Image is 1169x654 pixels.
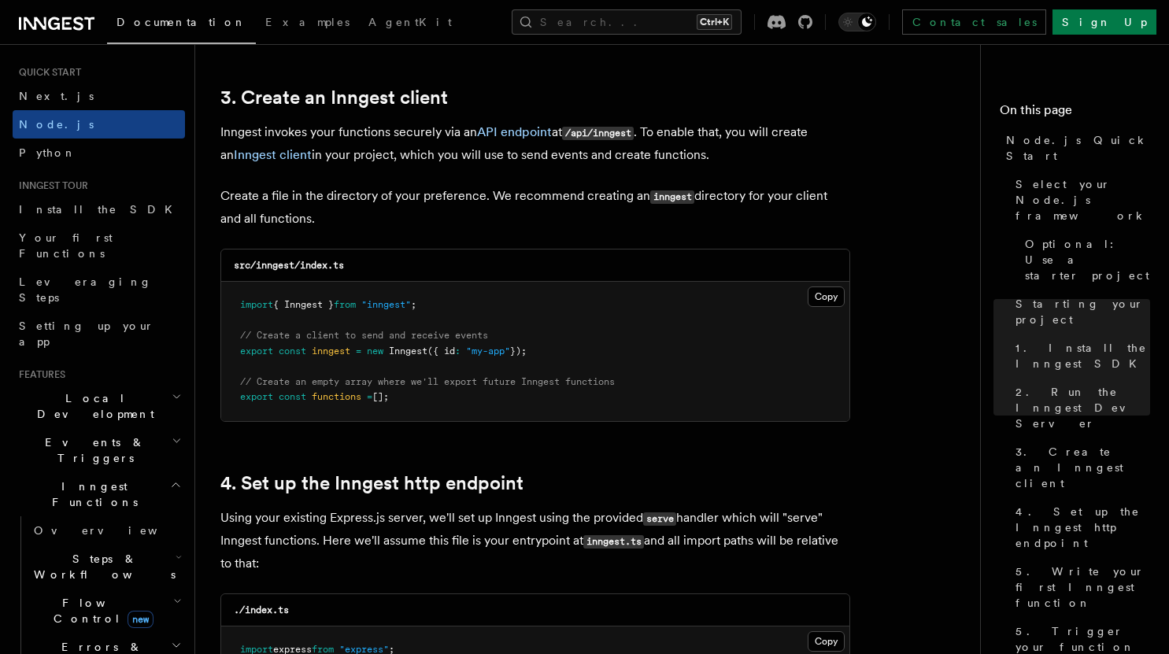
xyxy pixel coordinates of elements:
span: { Inngest } [273,299,334,310]
button: Search...Ctrl+K [512,9,742,35]
span: Steps & Workflows [28,551,176,582]
a: 2. Run the Inngest Dev Server [1009,378,1150,438]
span: "my-app" [466,345,510,357]
span: Node.js [19,118,94,131]
span: inngest [312,345,350,357]
span: Leveraging Steps [19,275,152,304]
span: // Create a client to send and receive events [240,330,488,341]
a: Install the SDK [13,195,185,224]
span: import [240,299,273,310]
span: Select your Node.js framework [1015,176,1150,224]
a: Next.js [13,82,185,110]
a: Starting your project [1009,290,1150,334]
kbd: Ctrl+K [697,14,732,30]
span: Features [13,368,65,381]
span: AgentKit [368,16,452,28]
span: Install the SDK [19,203,182,216]
a: Leveraging Steps [13,268,185,312]
span: Flow Control [28,595,173,626]
span: Examples [265,16,350,28]
span: new [367,345,383,357]
code: src/inngest/index.ts [234,260,344,271]
p: Inngest invokes your functions securely via an at . To enable that, you will create an in your pr... [220,121,850,166]
a: Overview [28,516,185,545]
span: = [367,391,372,402]
button: Inngest Functions [13,472,185,516]
code: ./index.ts [234,604,289,615]
button: Steps & Workflows [28,545,185,589]
a: Examples [256,5,359,42]
p: Create a file in the directory of your preference. We recommend creating an directory for your cl... [220,185,850,230]
span: 2. Run the Inngest Dev Server [1015,384,1150,431]
span: from [334,299,356,310]
span: Inngest Functions [13,478,170,510]
a: Node.js [13,110,185,139]
a: 1. Install the Inngest SDK [1009,334,1150,378]
span: ({ id [427,345,455,357]
button: Copy [808,631,845,652]
span: Local Development [13,390,172,422]
span: export [240,391,273,402]
a: Optional: Use a starter project [1019,230,1150,290]
a: Your first Functions [13,224,185,268]
span: new [128,611,154,628]
button: Copy [808,286,845,307]
a: AgentKit [359,5,461,42]
a: Sign Up [1052,9,1156,35]
button: Local Development [13,384,185,428]
span: const [279,391,306,402]
a: Node.js Quick Start [1000,126,1150,170]
span: Overview [34,524,196,537]
h4: On this page [1000,101,1150,126]
span: 1. Install the Inngest SDK [1015,340,1150,371]
code: inngest.ts [583,535,644,549]
span: 4. Set up the Inngest http endpoint [1015,504,1150,551]
span: Setting up your app [19,320,154,348]
span: Inngest [389,345,427,357]
span: Events & Triggers [13,434,172,466]
span: 5. Write your first Inngest function [1015,563,1150,611]
span: Documentation [117,16,246,28]
a: Setting up your app [13,312,185,356]
span: const [279,345,306,357]
span: ; [411,299,416,310]
span: Optional: Use a starter project [1025,236,1150,283]
span: Inngest tour [13,179,88,192]
button: Flow Controlnew [28,589,185,633]
code: serve [643,512,676,526]
span: Python [19,146,76,159]
a: Python [13,139,185,167]
span: = [356,345,361,357]
p: Using your existing Express.js server, we'll set up Inngest using the provided handler which will... [220,507,850,575]
span: Quick start [13,66,81,79]
span: export [240,345,273,357]
span: // Create an empty array where we'll export future Inngest functions [240,376,615,387]
a: Contact sales [902,9,1046,35]
a: 5. Write your first Inngest function [1009,557,1150,617]
a: 3. Create an Inngest client [1009,438,1150,497]
span: Node.js Quick Start [1006,132,1150,164]
a: 4. Set up the Inngest http endpoint [220,472,523,494]
a: Select your Node.js framework [1009,170,1150,230]
code: /api/inngest [562,127,634,140]
span: []; [372,391,389,402]
span: "inngest" [361,299,411,310]
a: API endpoint [477,124,552,139]
code: inngest [650,190,694,204]
button: Toggle dark mode [838,13,876,31]
span: Next.js [19,90,94,102]
span: Your first Functions [19,231,113,260]
span: : [455,345,461,357]
a: 4. Set up the Inngest http endpoint [1009,497,1150,557]
a: 3. Create an Inngest client [220,87,448,109]
span: Starting your project [1015,296,1150,327]
span: functions [312,391,361,402]
span: 3. Create an Inngest client [1015,444,1150,491]
a: Documentation [107,5,256,44]
span: }); [510,345,527,357]
button: Events & Triggers [13,428,185,472]
a: Inngest client [234,147,312,162]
